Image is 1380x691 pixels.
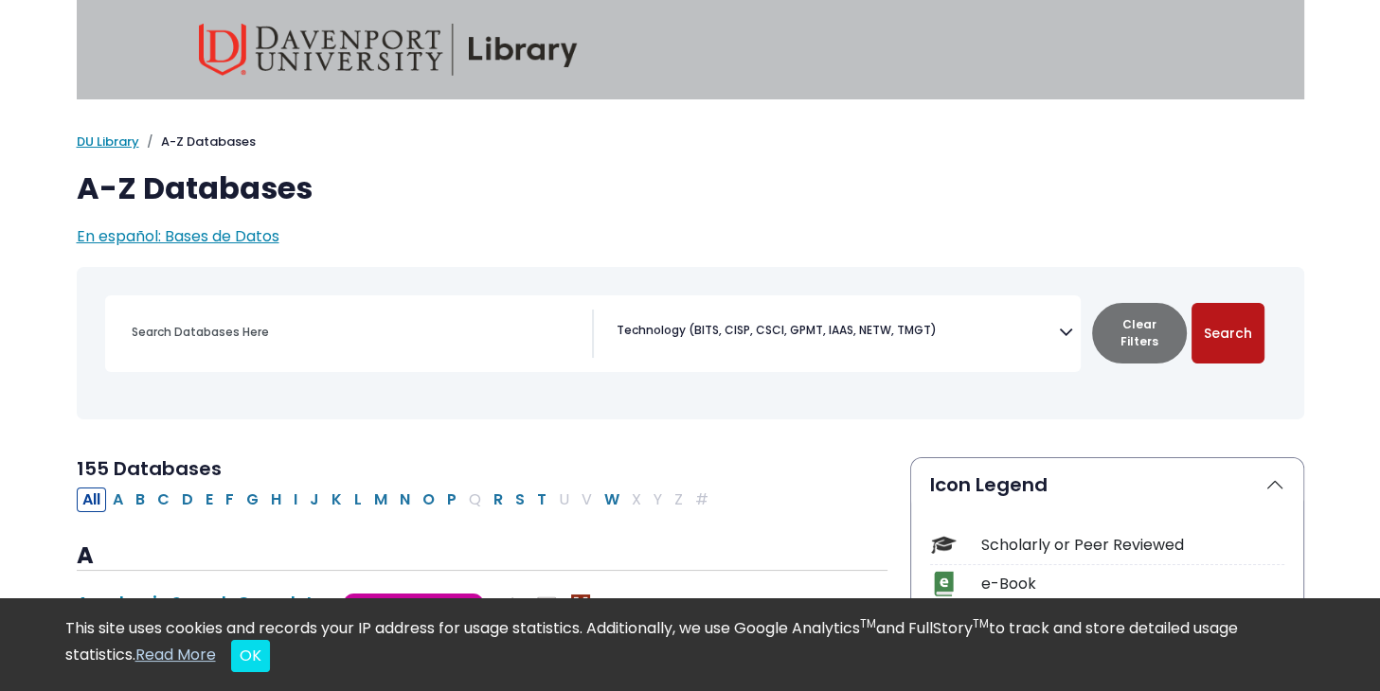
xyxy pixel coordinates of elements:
button: Filter Results C [152,487,175,512]
button: Filter Results M [368,487,393,512]
button: Filter Results T [531,487,552,512]
h1: A-Z Databases [77,170,1304,206]
img: MeL (Michigan electronic Library) [571,594,590,613]
button: Filter Results H [265,487,287,512]
button: Filter Results O [417,487,440,512]
input: Search database by title or keyword [120,318,592,345]
button: Filter Results J [304,487,325,512]
sup: TM [860,615,876,631]
h3: A [77,542,887,571]
button: Submit for Search Results [1192,303,1264,363]
button: Filter Results B [130,487,151,512]
button: Filter Results F [220,487,240,512]
li: Technology (BITS, CISP, CSCI, GPMT, IAAS, NETW, TMGT) [609,322,937,339]
img: Davenport University Library [199,24,578,76]
button: Filter Results R [488,487,509,512]
a: Read More [135,644,216,665]
button: Filter Results G [241,487,264,512]
button: Filter Results P [441,487,462,512]
div: Scholarly or Peer Reviewed [981,534,1284,557]
li: A-Z Databases [139,133,256,151]
button: Filter Results I [288,487,303,512]
button: Close [231,640,270,672]
div: Alpha-list to filter by first letter of database name [77,487,716,509]
a: En español: Bases de Datos [77,225,279,247]
a: Academic Search Complete [77,591,324,614]
button: Filter Results K [326,487,348,512]
div: e-Book [981,573,1284,595]
span: 155 Databases [77,455,222,482]
span: Technology (BITS, CISP, CSCI, GPMT, IAAS, NETW, TMGT) [617,322,937,339]
img: Icon Scholarly or Peer Reviewed [931,532,957,558]
nav: breadcrumb [77,133,1304,151]
button: Filter Results W [599,487,625,512]
button: Filter Results D [176,487,199,512]
img: Audio & Video [537,594,556,613]
nav: Search filters [77,267,1304,419]
textarea: Search [941,326,949,341]
a: DU Library [77,133,139,151]
span: Good Starting Point [343,594,484,615]
button: Icon Legend [911,458,1303,511]
sup: TM [973,615,989,631]
div: This site uses cookies and records your IP address for usage statistics. Additionally, we use Goo... [65,617,1316,672]
img: Icon e-Book [931,571,957,596]
button: Filter Results N [394,487,416,512]
img: Scholarly or Peer Reviewed [503,594,522,613]
button: All [77,487,106,512]
button: Filter Results L [349,487,367,512]
button: Clear Filters [1092,303,1187,363]
button: Filter Results E [200,487,219,512]
button: Filter Results S [510,487,530,512]
button: Filter Results A [107,487,129,512]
